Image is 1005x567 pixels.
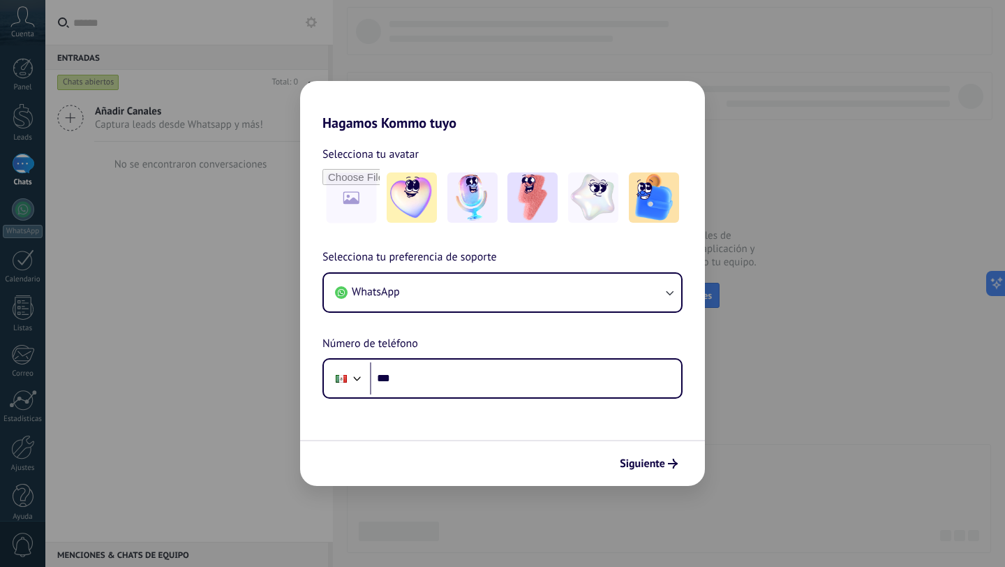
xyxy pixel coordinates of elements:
img: -5.jpeg [629,172,679,223]
span: WhatsApp [352,285,400,299]
button: Siguiente [613,452,684,476]
img: -2.jpeg [447,172,498,223]
button: WhatsApp [324,274,681,311]
img: -4.jpeg [568,172,618,223]
h2: Hagamos Kommo tuyo [300,81,705,131]
span: Número de teléfono [322,335,418,353]
img: -1.jpeg [387,172,437,223]
span: Selecciona tu preferencia de soporte [322,249,497,267]
span: Siguiente [620,459,665,469]
div: Mexico: + 52 [328,364,355,393]
img: -3.jpeg [507,172,558,223]
span: Selecciona tu avatar [322,145,419,163]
